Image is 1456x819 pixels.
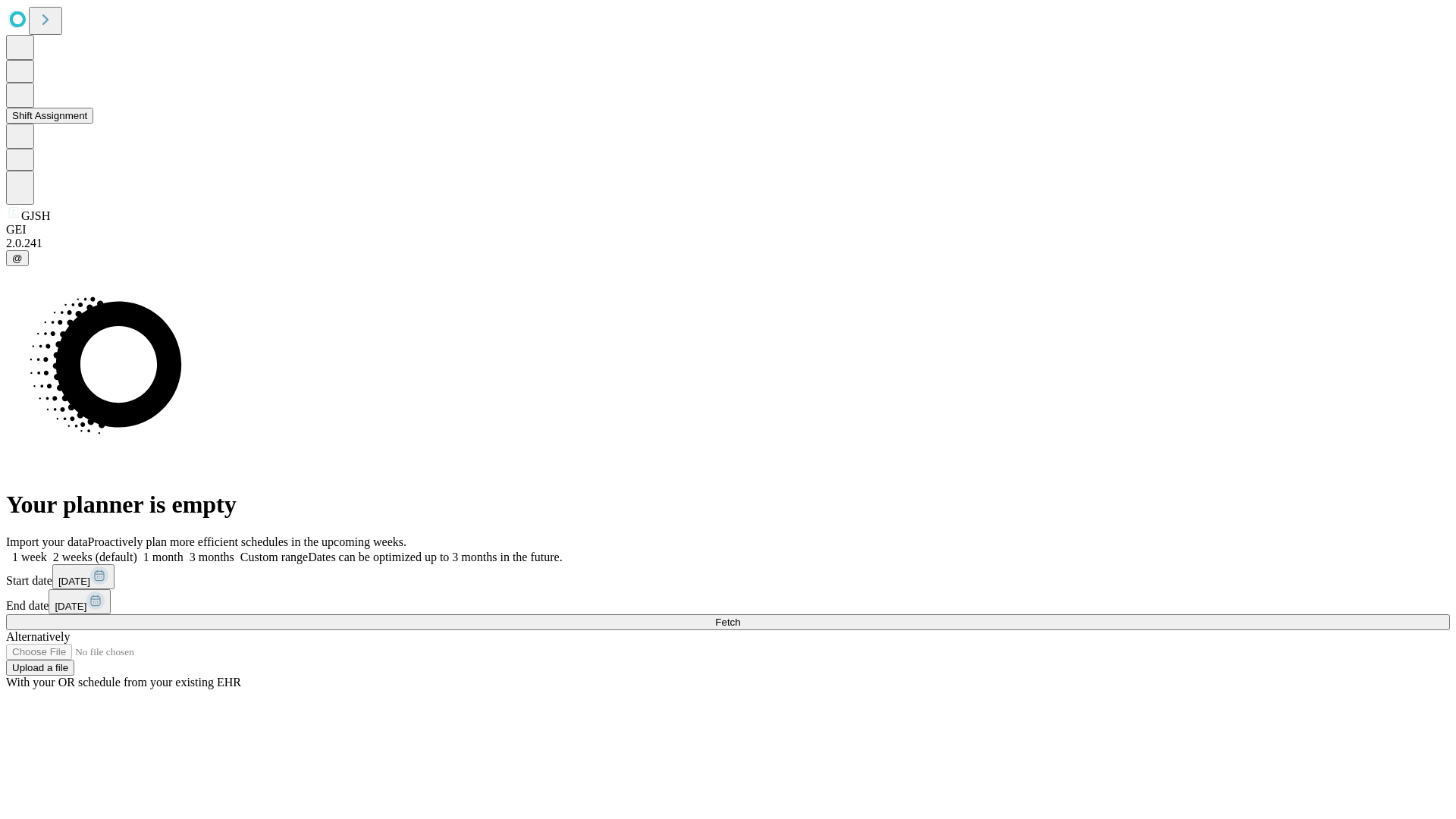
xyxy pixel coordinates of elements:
[49,589,111,614] button: [DATE]
[88,535,406,548] span: Proactively plan more efficient schedules in the upcoming weeks.
[6,630,70,643] span: Alternatively
[6,491,1450,519] h1: Your planner is empty
[6,676,241,689] span: With your OR schedule from your existing EHR
[308,551,562,563] span: Dates can be optimized up to 3 months in the future.
[53,551,137,563] span: 2 weeks (default)
[58,576,90,587] span: [DATE]
[190,551,234,563] span: 3 months
[21,209,50,222] span: GJSH
[6,660,74,676] button: Upload a file
[715,617,740,628] span: Fetch
[6,589,1450,614] div: End date
[6,223,1450,237] div: GEI
[6,614,1450,630] button: Fetch
[12,253,23,264] span: @
[143,551,184,563] span: 1 month
[12,551,47,563] span: 1 week
[6,250,29,266] button: @
[6,108,93,124] button: Shift Assignment
[52,564,115,589] button: [DATE]
[6,535,88,548] span: Import your data
[240,551,308,563] span: Custom range
[55,601,86,612] span: [DATE]
[6,237,1450,250] div: 2.0.241
[6,564,1450,589] div: Start date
